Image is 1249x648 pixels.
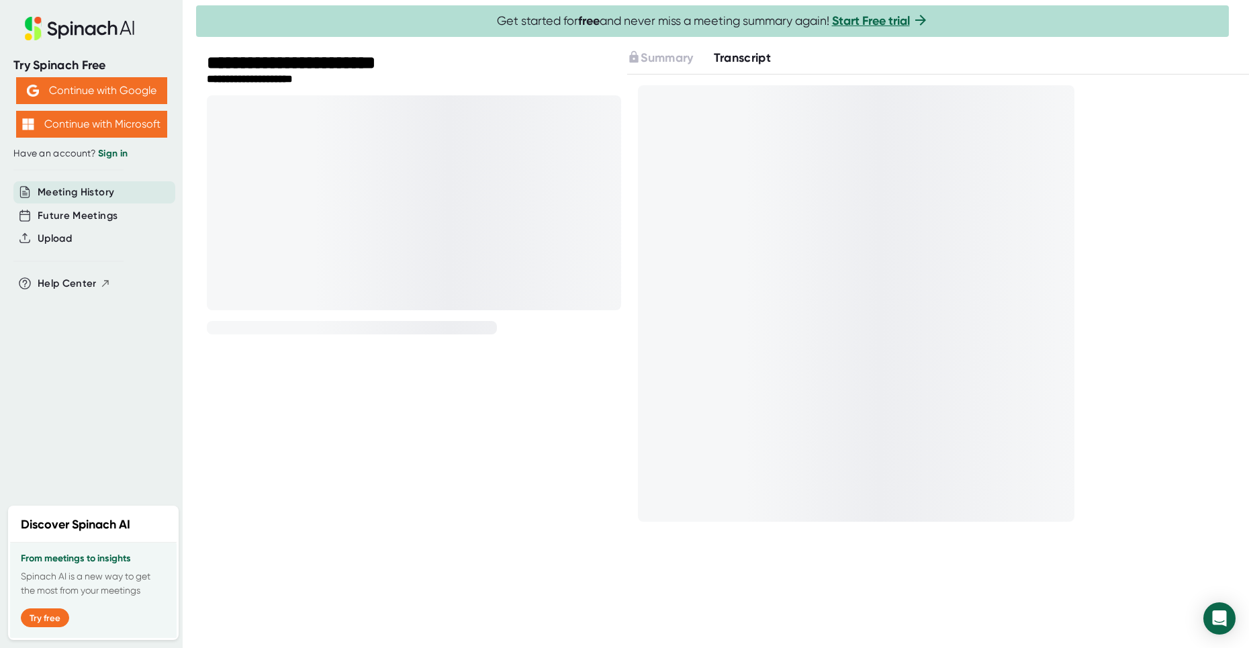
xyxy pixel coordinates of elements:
[497,13,929,29] span: Get started for and never miss a meeting summary again!
[21,608,69,627] button: Try free
[714,49,772,67] button: Transcript
[1203,602,1236,635] div: Open Intercom Messenger
[641,50,693,65] span: Summary
[21,569,166,598] p: Spinach AI is a new way to get the most from your meetings
[16,77,167,104] button: Continue with Google
[21,516,130,534] h2: Discover Spinach AI
[38,276,111,291] button: Help Center
[627,49,693,67] button: Summary
[13,148,169,160] div: Have an account?
[16,111,167,138] button: Continue with Microsoft
[38,185,114,200] button: Meeting History
[38,208,118,224] button: Future Meetings
[714,50,772,65] span: Transcript
[27,85,39,97] img: Aehbyd4JwY73AAAAAElFTkSuQmCC
[38,276,97,291] span: Help Center
[98,148,128,159] a: Sign in
[13,58,169,73] div: Try Spinach Free
[578,13,600,28] b: free
[832,13,910,28] a: Start Free trial
[21,553,166,564] h3: From meetings to insights
[627,49,713,67] div: Upgrade to access
[38,231,72,246] button: Upload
